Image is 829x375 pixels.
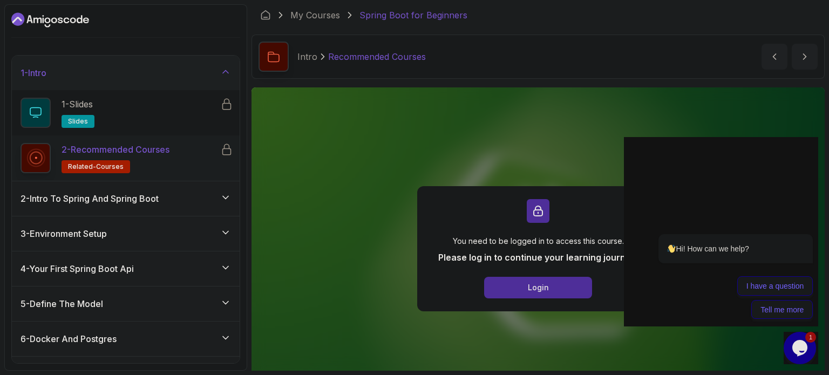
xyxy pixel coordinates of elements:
iframe: chat widget [624,137,818,326]
button: 4-Your First Spring Boot Api [12,251,240,286]
p: Please log in to continue your learning journey! [438,251,638,264]
button: 1-Slidesslides [21,98,231,128]
p: Intro [297,50,317,63]
button: next content [792,44,818,70]
p: 2 - Recommended Courses [62,143,169,156]
h3: 6 - Docker And Postgres [21,332,117,345]
h3: 5 - Define The Model [21,297,103,310]
h3: 1 - Intro [21,66,46,79]
a: My Courses [290,9,340,22]
a: Dashboard [11,11,89,29]
button: 1-Intro [12,56,240,90]
span: slides [68,117,88,126]
button: 2-Recommended Coursesrelated-courses [21,143,231,173]
p: Spring Boot for Beginners [359,9,467,22]
span: related-courses [68,162,124,171]
button: 5-Define The Model [12,287,240,321]
iframe: chat widget [784,332,818,364]
button: 6-Docker And Postgres [12,322,240,356]
button: previous content [762,44,787,70]
h3: 2 - Intro To Spring And Spring Boot [21,192,159,205]
button: 3-Environment Setup [12,216,240,251]
button: 2-Intro To Spring And Spring Boot [12,181,240,216]
p: You need to be logged in to access this course. [438,236,638,247]
p: 1 - Slides [62,98,93,111]
h3: 3 - Environment Setup [21,227,107,240]
div: Login [528,282,549,293]
button: Login [484,277,592,298]
p: Recommended Courses [328,50,426,63]
a: Dashboard [260,10,271,21]
h3: 4 - Your First Spring Boot Api [21,262,134,275]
